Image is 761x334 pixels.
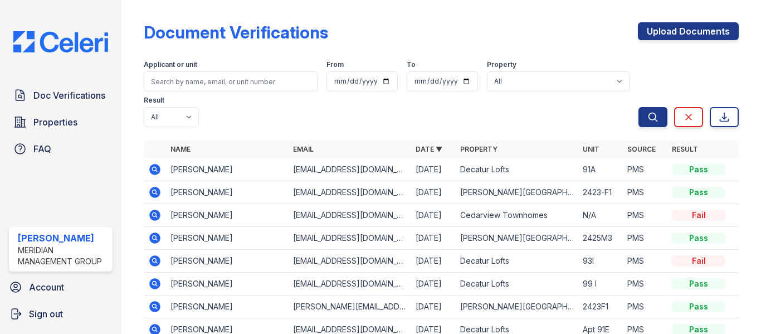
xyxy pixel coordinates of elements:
td: 2425M3 [578,227,623,250]
span: Account [29,280,64,294]
td: PMS [623,227,667,250]
a: Date ▼ [416,145,442,153]
td: Decatur Lofts [456,250,578,273]
a: Name [170,145,191,153]
td: [PERSON_NAME] [166,250,289,273]
td: 2423F1 [578,296,623,318]
a: Properties [9,111,113,133]
td: [PERSON_NAME][GEOGRAPHIC_DATA] [456,227,578,250]
td: PMS [623,273,667,296]
label: From [326,60,344,69]
td: [PERSON_NAME] [166,204,289,227]
td: [DATE] [411,204,456,227]
a: FAQ [9,138,113,160]
td: [PERSON_NAME] [166,181,289,204]
div: Fail [672,210,725,221]
div: Meridian Management Group [18,245,108,267]
div: Pass [672,278,725,289]
td: N/A [578,204,623,227]
input: Search by name, email, or unit number [144,71,318,91]
td: [DATE] [411,296,456,318]
td: [PERSON_NAME][GEOGRAPHIC_DATA] [456,296,578,318]
td: PMS [623,204,667,227]
div: Pass [672,233,725,244]
td: [PERSON_NAME] [166,158,289,181]
td: [EMAIL_ADDRESS][DOMAIN_NAME] [289,250,411,273]
td: [DATE] [411,273,456,296]
a: Unit [583,145,599,153]
td: Cedarview Townhomes [456,204,578,227]
td: PMS [623,181,667,204]
div: Pass [672,187,725,198]
img: CE_Logo_Blue-a8612792a0a2168367f1c8372b55b34899dd931a85d93a1a3d3e32e68fde9ad4.png [4,31,117,52]
td: [EMAIL_ADDRESS][DOMAIN_NAME] [289,181,411,204]
td: [PERSON_NAME][EMAIL_ADDRESS][DOMAIN_NAME] [289,296,411,318]
td: PMS [623,250,667,273]
td: [PERSON_NAME] [166,227,289,250]
span: Properties [33,115,77,129]
a: Upload Documents [638,22,739,40]
td: [PERSON_NAME] [166,296,289,318]
label: Result [144,96,164,105]
td: 91A [578,158,623,181]
div: Pass [672,164,725,175]
div: Document Verifications [144,22,328,42]
a: Property [460,145,497,153]
div: Pass [672,301,725,312]
a: Source [627,145,656,153]
td: PMS [623,296,667,318]
span: Sign out [29,307,63,321]
a: Doc Verifications [9,84,113,107]
a: Result [672,145,698,153]
td: 2423-F1 [578,181,623,204]
div: [PERSON_NAME] [18,231,108,245]
td: [EMAIL_ADDRESS][DOMAIN_NAME] [289,204,411,227]
td: [EMAIL_ADDRESS][DOMAIN_NAME] [289,273,411,296]
td: 99 I [578,273,623,296]
td: [EMAIL_ADDRESS][DOMAIN_NAME] [289,158,411,181]
td: Decatur Lofts [456,273,578,296]
a: Email [293,145,314,153]
td: 93l [578,250,623,273]
div: Fail [672,255,725,267]
a: Sign out [4,303,117,325]
td: [DATE] [411,227,456,250]
td: [DATE] [411,250,456,273]
td: [PERSON_NAME][GEOGRAPHIC_DATA] [456,181,578,204]
td: [PERSON_NAME] [166,273,289,296]
label: Applicant or unit [144,60,197,69]
a: Account [4,276,117,298]
span: Doc Verifications [33,89,105,102]
label: To [407,60,416,69]
td: Decatur Lofts [456,158,578,181]
td: [DATE] [411,158,456,181]
td: [EMAIL_ADDRESS][DOMAIN_NAME] [289,227,411,250]
span: FAQ [33,142,51,156]
td: PMS [623,158,667,181]
label: Property [487,60,516,69]
td: [DATE] [411,181,456,204]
